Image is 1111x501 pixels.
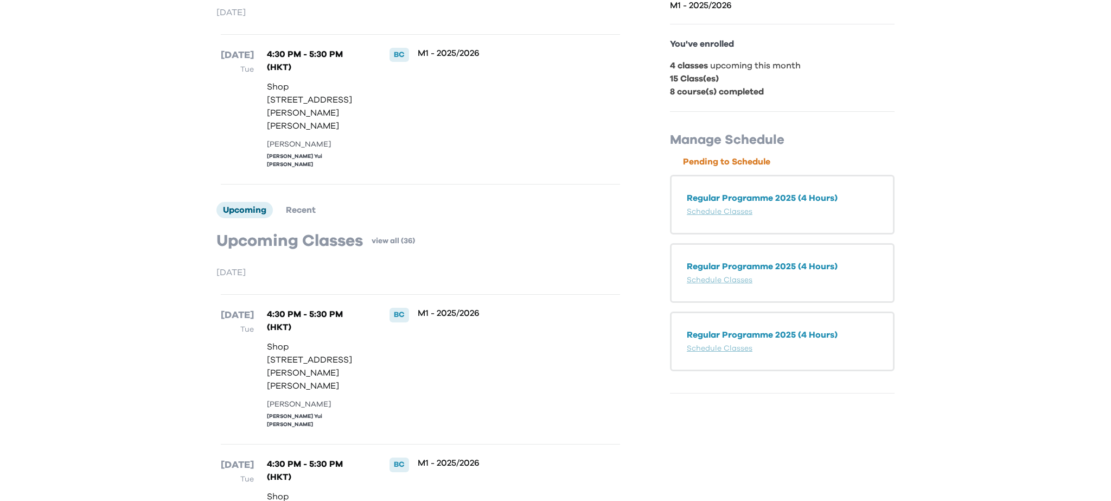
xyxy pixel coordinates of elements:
a: Schedule Classes [687,208,752,215]
p: M1 - 2025/2026 [418,308,584,319]
b: 4 classes [670,61,708,70]
p: Regular Programme 2025 (4 Hours) [687,328,878,341]
div: [PERSON_NAME] [267,139,367,150]
div: BC [390,458,409,472]
span: Upcoming [223,206,266,214]
p: Tue [221,473,254,486]
div: [PERSON_NAME] Yui [PERSON_NAME] [267,413,367,429]
p: upcoming this month [670,59,895,72]
p: 4:30 PM - 5:30 PM (HKT) [267,458,367,484]
p: M1 - 2025/2026 [418,48,584,59]
p: [DATE] [216,6,624,19]
div: [PERSON_NAME] [267,399,367,410]
span: Recent [286,206,316,214]
p: M1 - 2025/2026 [418,458,584,468]
p: Tue [221,63,254,76]
p: [DATE] [221,308,254,323]
p: Pending to Schedule [683,155,895,168]
b: 8 course(s) completed [670,87,764,96]
a: Schedule Classes [687,345,752,352]
p: Shop [STREET_ADDRESS][PERSON_NAME][PERSON_NAME] [267,80,367,132]
a: Schedule Classes [687,276,752,284]
p: [DATE] [216,266,624,279]
p: Shop [STREET_ADDRESS][PERSON_NAME][PERSON_NAME] [267,340,367,392]
div: BC [390,48,409,62]
p: 4:30 PM - 5:30 PM (HKT) [267,48,367,74]
p: Regular Programme 2025 (4 Hours) [687,260,878,273]
p: Manage Schedule [670,131,895,149]
p: Regular Programme 2025 (4 Hours) [687,192,878,205]
a: view all (36) [372,236,415,246]
p: You've enrolled [670,37,895,50]
p: Tue [221,323,254,336]
div: [PERSON_NAME] Yui [PERSON_NAME] [267,153,367,169]
b: 15 Class(es) [670,74,719,83]
p: [DATE] [221,48,254,63]
p: [DATE] [221,458,254,473]
div: BC [390,308,409,322]
p: Upcoming Classes [216,231,363,251]
p: 4:30 PM - 5:30 PM (HKT) [267,308,367,334]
